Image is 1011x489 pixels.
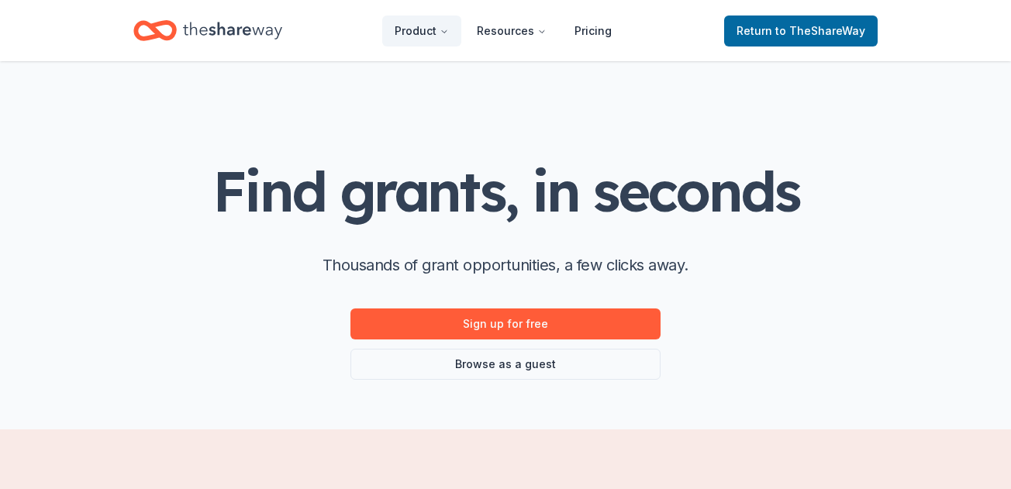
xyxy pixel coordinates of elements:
a: Pricing [562,15,624,46]
p: Thousands of grant opportunities, a few clicks away. [323,253,688,277]
span: Return [737,22,865,40]
a: Browse as a guest [350,349,661,380]
button: Product [382,15,461,46]
h1: Find grants, in seconds [212,160,799,222]
button: Resources [464,15,559,46]
a: Home [133,12,282,49]
span: to TheShareWay [775,24,865,37]
a: Sign up for free [350,308,661,339]
nav: Main [382,12,624,49]
a: Returnto TheShareWay [724,15,878,46]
